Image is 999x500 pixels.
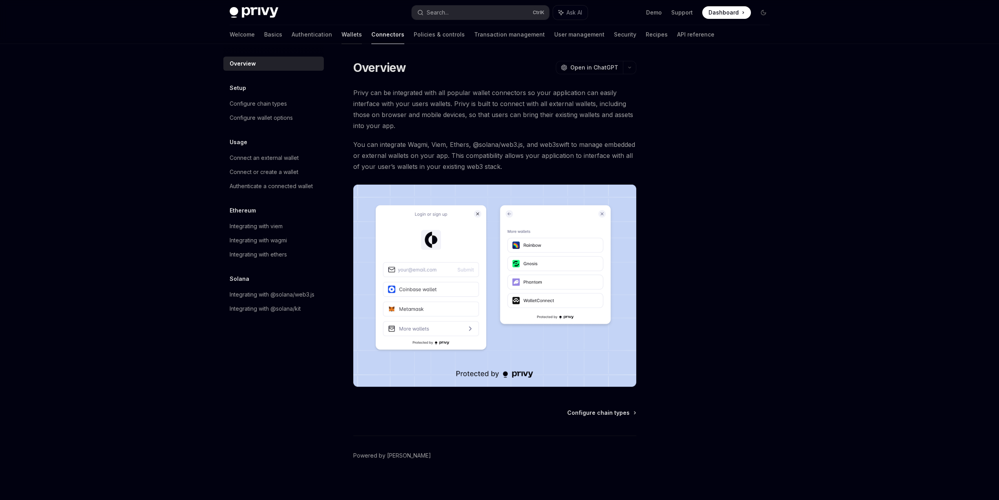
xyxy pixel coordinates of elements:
h5: Setup [230,83,246,93]
h1: Overview [353,60,406,75]
button: Toggle dark mode [757,6,770,19]
span: Dashboard [709,9,739,16]
a: Demo [646,9,662,16]
div: Connect or create a wallet [230,167,298,177]
a: Connectors [371,25,404,44]
div: Authenticate a connected wallet [230,181,313,191]
img: dark logo [230,7,278,18]
a: Overview [223,57,324,71]
div: Integrating with @solana/web3.js [230,290,314,299]
a: Transaction management [474,25,545,44]
div: Overview [230,59,256,68]
div: Integrating with ethers [230,250,287,259]
a: Integrating with viem [223,219,324,233]
span: Ask AI [566,9,582,16]
a: Integrating with ethers [223,247,324,262]
a: Configure chain types [223,97,324,111]
span: Open in ChatGPT [570,64,618,71]
h5: Usage [230,137,247,147]
a: Powered by [PERSON_NAME] [353,452,431,460]
h5: Solana [230,274,249,284]
a: Basics [264,25,282,44]
span: Configure chain types [567,409,630,417]
a: Support [671,9,693,16]
a: Integrating with wagmi [223,233,324,247]
div: Integrating with viem [230,222,283,231]
div: Search... [427,8,449,17]
a: Integrating with @solana/web3.js [223,288,324,302]
h5: Ethereum [230,206,256,215]
img: Connectors3 [353,185,636,387]
a: User management [554,25,605,44]
a: Connect an external wallet [223,151,324,165]
button: Ask AI [553,5,588,20]
a: Welcome [230,25,255,44]
span: You can integrate Wagmi, Viem, Ethers, @solana/web3.js, and web3swift to manage embedded or exter... [353,139,636,172]
a: Security [614,25,636,44]
a: Configure chain types [567,409,636,417]
div: Connect an external wallet [230,153,299,163]
a: Authentication [292,25,332,44]
div: Integrating with wagmi [230,236,287,245]
a: Authenticate a connected wallet [223,179,324,193]
a: API reference [677,25,714,44]
span: Privy can be integrated with all popular wallet connectors so your application can easily interfa... [353,87,636,131]
a: Policies & controls [414,25,465,44]
button: Open in ChatGPT [556,61,623,74]
a: Wallets [342,25,362,44]
a: Integrating with @solana/kit [223,302,324,316]
span: Ctrl K [533,9,544,16]
div: Integrating with @solana/kit [230,304,301,313]
div: Configure chain types [230,99,287,108]
button: Search...CtrlK [412,5,549,20]
a: Connect or create a wallet [223,165,324,179]
a: Recipes [646,25,668,44]
div: Configure wallet options [230,113,293,123]
a: Dashboard [702,6,751,19]
a: Configure wallet options [223,111,324,125]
